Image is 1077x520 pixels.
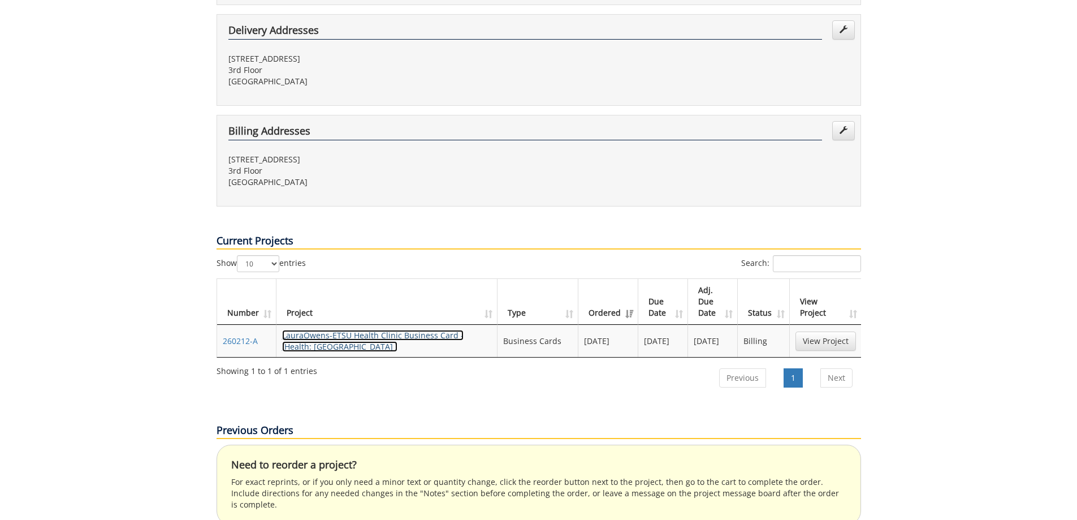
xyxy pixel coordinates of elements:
[719,368,766,388] a: Previous
[228,76,530,87] p: [GEOGRAPHIC_DATA]
[738,325,789,357] td: Billing
[223,336,258,346] a: 260212-A
[688,279,738,325] th: Adj. Due Date: activate to sort column ascending
[228,177,530,188] p: [GEOGRAPHIC_DATA]
[820,368,853,388] a: Next
[217,255,306,272] label: Show entries
[578,279,638,325] th: Ordered: activate to sort column ascending
[228,154,530,165] p: [STREET_ADDRESS]
[498,279,578,325] th: Type: activate to sort column ascending
[784,368,803,388] a: 1
[276,279,498,325] th: Project: activate to sort column ascending
[217,234,861,250] p: Current Projects
[638,279,688,325] th: Due Date: activate to sort column ascending
[217,361,317,377] div: Showing 1 to 1 of 1 entries
[228,25,822,40] h4: Delivery Addresses
[228,65,530,76] p: 3rd Floor
[217,279,276,325] th: Number: activate to sort column ascending
[217,423,861,439] p: Previous Orders
[688,325,738,357] td: [DATE]
[228,165,530,177] p: 3rd Floor
[638,325,688,357] td: [DATE]
[832,20,855,40] a: Edit Addresses
[773,255,861,272] input: Search:
[231,459,846,471] h4: Need to reorder a project?
[228,126,822,140] h4: Billing Addresses
[832,121,855,140] a: Edit Addresses
[228,53,530,65] p: [STREET_ADDRESS]
[738,279,789,325] th: Status: activate to sort column ascending
[741,255,861,272] label: Search:
[498,325,578,357] td: Business Cards
[282,330,464,352] a: LauraOwens-ETSU Health Clinic Business Card - (Health: [GEOGRAPHIC_DATA] )
[237,255,279,272] select: Showentries
[790,279,862,325] th: View Project: activate to sort column ascending
[231,476,846,510] p: For exact reprints, or if you only need a minor text or quantity change, click the reorder button...
[578,325,638,357] td: [DATE]
[795,332,856,351] a: View Project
